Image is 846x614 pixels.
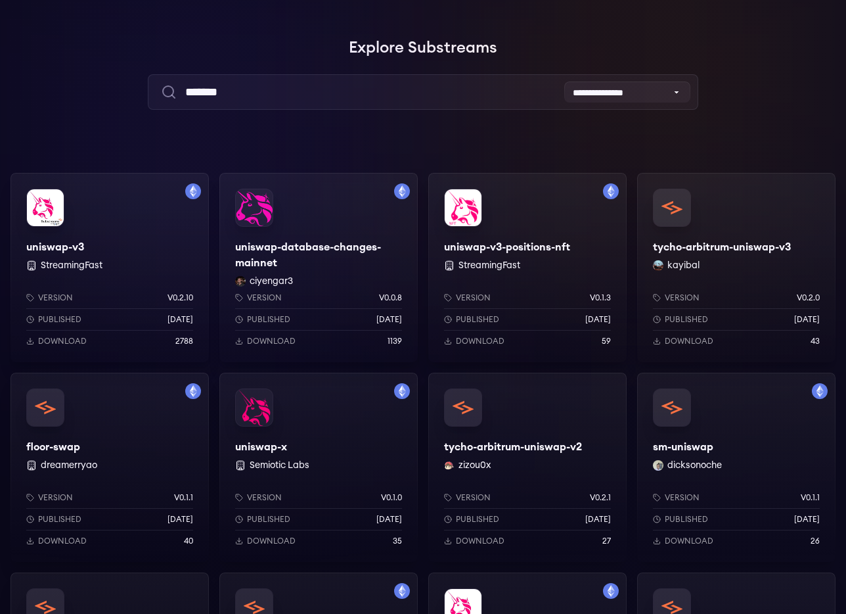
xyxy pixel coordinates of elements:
[41,259,102,272] button: StreamingFast
[175,336,193,346] p: 2788
[665,336,713,346] p: Download
[394,183,410,199] img: Filter by mainnet network
[247,314,290,325] p: Published
[665,314,708,325] p: Published
[38,336,87,346] p: Download
[456,293,491,303] p: Version
[376,514,402,525] p: [DATE]
[41,459,97,472] button: dreamerryao
[665,514,708,525] p: Published
[456,514,499,525] p: Published
[38,293,73,303] p: Version
[801,492,820,503] p: v0.1.1
[38,514,81,525] p: Published
[637,373,835,562] a: Filter by mainnet networksm-uniswapsm-uniswapdicksonoche dicksonocheVersionv0.1.1Published[DATE]D...
[247,514,290,525] p: Published
[667,259,700,272] button: kayibal
[794,314,820,325] p: [DATE]
[167,314,193,325] p: [DATE]
[11,35,835,61] h1: Explore Substreams
[174,492,193,503] p: v0.1.1
[637,173,835,362] a: tycho-arbitrum-uniswap-v3tycho-arbitrum-uniswap-v3kayibal kayibalVersionv0.2.0Published[DATE]Down...
[590,293,611,303] p: v0.1.3
[167,293,193,303] p: v0.2.10
[394,583,410,599] img: Filter by mainnet network
[38,492,73,503] p: Version
[794,514,820,525] p: [DATE]
[602,336,611,346] p: 59
[665,293,700,303] p: Version
[247,536,296,546] p: Download
[667,459,722,472] button: dicksonoche
[811,536,820,546] p: 26
[247,293,282,303] p: Version
[38,536,87,546] p: Download
[219,173,418,362] a: Filter by mainnet networkuniswap-database-changes-mainnetuniswap-database-changes-mainnetciyengar...
[394,383,410,399] img: Filter by mainnet network
[603,183,619,199] img: Filter by mainnet network
[38,314,81,325] p: Published
[250,459,309,472] button: Semiotic Labs
[456,336,504,346] p: Download
[585,314,611,325] p: [DATE]
[250,275,293,288] button: ciyengar3
[665,492,700,503] p: Version
[456,314,499,325] p: Published
[11,373,209,562] a: Filter by mainnet networkfloor-swapfloor-swap dreamerryaoVersionv0.1.1Published[DATE]Download40
[379,293,402,303] p: v0.0.8
[428,373,627,562] a: tycho-arbitrum-uniswap-v2tycho-arbitrum-uniswap-v2zizou0x zizou0xVersionv0.2.1Published[DATE]Down...
[185,183,201,199] img: Filter by mainnet network
[665,536,713,546] p: Download
[797,293,820,303] p: v0.2.0
[11,173,209,362] a: Filter by mainnet networkuniswap-v3uniswap-v3 StreamingFastVersionv0.2.10Published[DATE]Download2788
[388,336,402,346] p: 1139
[184,536,193,546] p: 40
[812,383,828,399] img: Filter by mainnet network
[585,514,611,525] p: [DATE]
[247,336,296,346] p: Download
[167,514,193,525] p: [DATE]
[381,492,402,503] p: v0.1.0
[458,459,491,472] button: zizou0x
[456,536,504,546] p: Download
[603,583,619,599] img: Filter by mainnet network
[219,373,418,562] a: Filter by mainnet networkuniswap-xuniswap-x Semiotic LabsVersionv0.1.0Published[DATE]Download35
[602,536,611,546] p: 27
[428,173,627,362] a: Filter by mainnet networkuniswap-v3-positions-nftuniswap-v3-positions-nft StreamingFastVersionv0....
[185,383,201,399] img: Filter by mainnet network
[247,492,282,503] p: Version
[458,259,520,272] button: StreamingFast
[393,536,402,546] p: 35
[811,336,820,346] p: 43
[376,314,402,325] p: [DATE]
[590,492,611,503] p: v0.2.1
[456,492,491,503] p: Version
